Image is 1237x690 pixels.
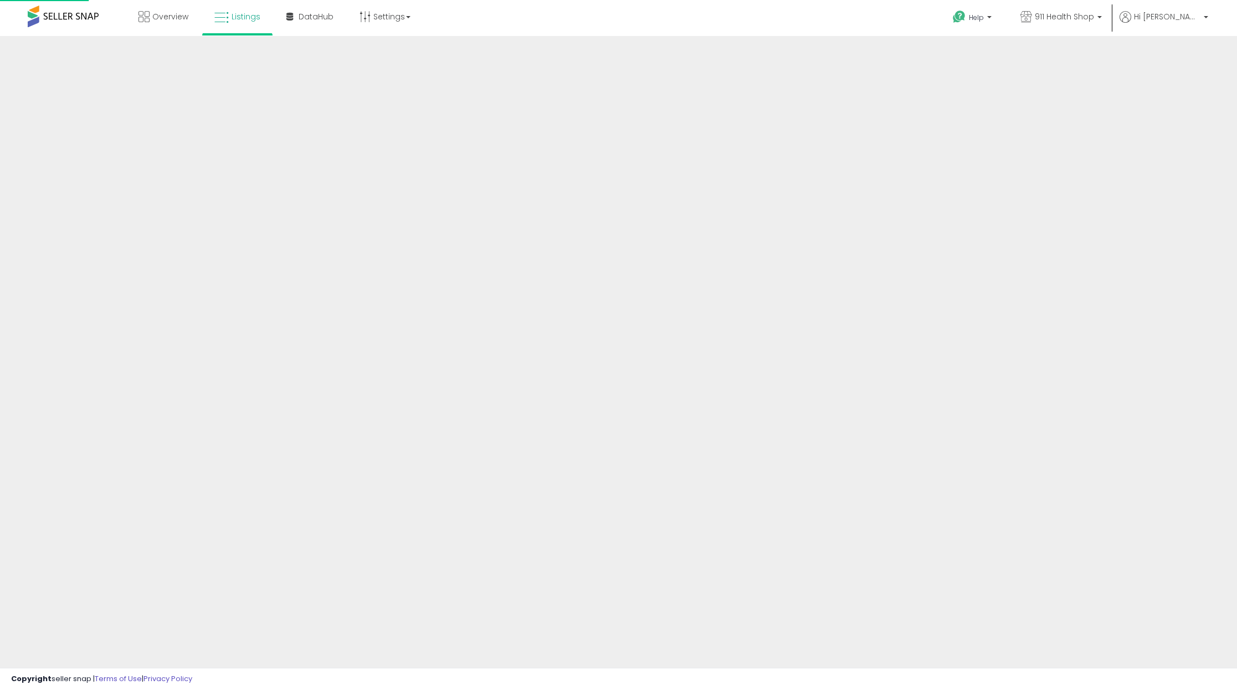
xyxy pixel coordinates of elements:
[952,10,966,24] i: Get Help
[1035,11,1094,22] span: 911 Health Shop
[944,2,1003,36] a: Help
[232,11,260,22] span: Listings
[152,11,188,22] span: Overview
[969,13,984,22] span: Help
[1120,11,1208,36] a: Hi [PERSON_NAME]
[1134,11,1200,22] span: Hi [PERSON_NAME]
[299,11,333,22] span: DataHub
